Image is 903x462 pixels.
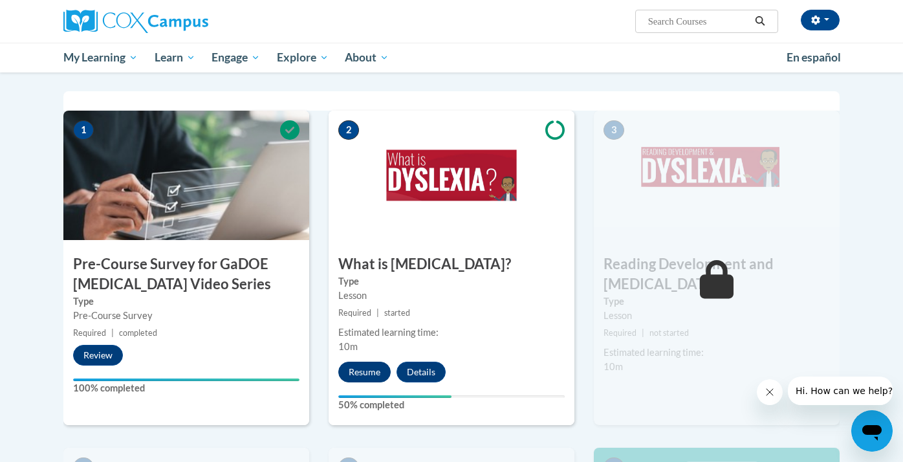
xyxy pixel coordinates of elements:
iframe: Button to launch messaging window [851,410,893,452]
a: My Learning [55,43,146,72]
label: 50% completed [338,398,565,412]
div: Estimated learning time: [604,346,830,360]
a: Engage [203,43,268,72]
span: En español [787,50,841,64]
a: En español [778,44,849,71]
button: Details [397,362,446,382]
label: Type [604,294,830,309]
span: | [111,328,114,338]
img: Cox Campus [63,10,208,33]
span: Required [604,328,636,338]
label: 100% completed [73,381,299,395]
div: Lesson [338,289,565,303]
button: Review [73,345,123,366]
h3: Pre-Course Survey for GaDOE [MEDICAL_DATA] Video Series [63,254,309,294]
a: Learn [146,43,204,72]
img: Course Image [329,111,574,240]
span: 2 [338,120,359,140]
span: 3 [604,120,624,140]
div: Your progress [338,395,451,398]
span: completed [119,328,157,338]
div: Pre-Course Survey [73,309,299,323]
div: Main menu [44,43,859,72]
span: 10m [604,361,623,372]
span: Required [73,328,106,338]
div: Your progress [73,379,299,381]
iframe: Close message [757,379,783,405]
div: Lesson [604,309,830,323]
div: Estimated learning time: [338,325,565,340]
span: started [384,308,410,318]
img: Course Image [63,111,309,240]
h3: Reading Development and [MEDICAL_DATA] [594,254,840,294]
span: not started [649,328,689,338]
label: Type [338,274,565,289]
img: Course Image [594,111,840,240]
a: Cox Campus [63,10,309,33]
button: Resume [338,362,391,382]
span: My Learning [63,50,138,65]
label: Type [73,294,299,309]
a: Explore [268,43,337,72]
span: 1 [73,120,94,140]
span: Learn [155,50,195,65]
input: Search Courses [647,14,750,29]
span: | [642,328,644,338]
button: Account Settings [801,10,840,30]
a: About [337,43,398,72]
span: About [345,50,389,65]
span: 10m [338,341,358,352]
iframe: Message from company [788,377,893,405]
span: Required [338,308,371,318]
span: Engage [212,50,260,65]
span: Explore [277,50,329,65]
button: Search [750,14,770,29]
span: | [376,308,379,318]
h3: What is [MEDICAL_DATA]? [329,254,574,274]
